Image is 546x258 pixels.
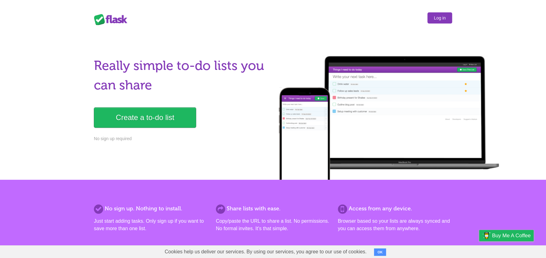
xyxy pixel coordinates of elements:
[492,230,531,241] span: Buy me a coffee
[94,107,196,128] a: Create a to-do list
[94,204,208,213] h2: No sign up. Nothing to install.
[94,217,208,232] p: Just start adding tasks. Only sign up if you want to save more than one list.
[479,230,534,241] a: Buy me a coffee
[338,204,452,213] h2: Access from any device.
[158,246,373,258] span: Cookies help us deliver our services. By using our services, you agree to our use of cookies.
[338,217,452,232] p: Browser based so your lists are always synced and you can access them from anywhere.
[216,217,330,232] p: Copy/paste the URL to share a list. No permissions. No formal invites. It's that simple.
[94,14,131,25] div: Flask Lists
[216,204,330,213] h2: Share lists with ease.
[374,248,386,256] button: OK
[427,12,452,24] a: Log in
[482,230,490,241] img: Buy me a coffee
[94,135,269,142] p: No sign up required
[94,56,269,95] h1: Really simple to-do lists you can share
